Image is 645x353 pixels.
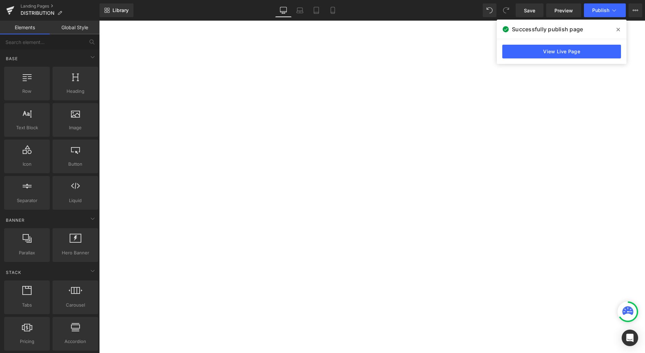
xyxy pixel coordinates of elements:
[50,21,99,34] a: Global Style
[499,3,513,17] button: Redo
[554,7,573,14] span: Preview
[6,197,48,204] span: Separator
[5,217,25,223] span: Banner
[6,124,48,131] span: Text Block
[325,3,341,17] a: Mobile
[546,3,581,17] a: Preview
[55,124,96,131] span: Image
[6,88,48,95] span: Row
[55,161,96,168] span: Button
[483,3,496,17] button: Undo
[55,197,96,204] span: Liquid
[113,7,129,13] span: Library
[5,55,19,62] span: Base
[6,338,48,345] span: Pricing
[275,3,292,17] a: Desktop
[308,3,325,17] a: Tablet
[592,8,609,13] span: Publish
[5,269,22,276] span: Stack
[99,3,133,17] a: New Library
[292,3,308,17] a: Laptop
[512,25,583,33] span: Successfully publish page
[629,3,642,17] button: More
[622,330,638,346] div: Open Intercom Messenger
[524,7,535,14] span: Save
[21,10,55,16] span: DISTRIBUTION
[55,88,96,95] span: Heading
[502,45,621,58] a: View Live Page
[584,3,626,17] button: Publish
[55,301,96,309] span: Carousel
[55,338,96,345] span: Accordion
[55,249,96,256] span: Hero Banner
[6,301,48,309] span: Tabs
[6,161,48,168] span: Icon
[21,3,99,9] a: Landing Pages
[6,249,48,256] span: Parallax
